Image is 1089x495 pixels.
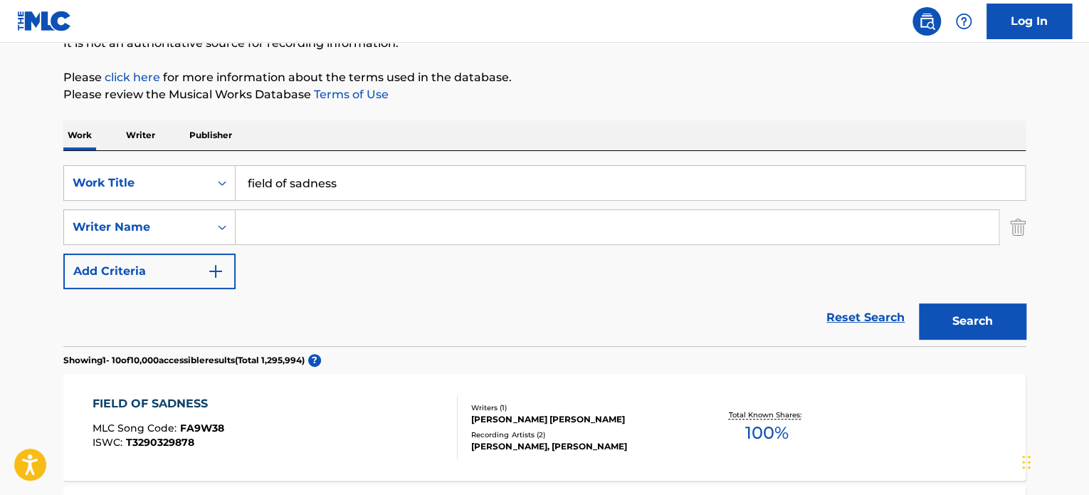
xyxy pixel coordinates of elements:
div: Writer Name [73,219,201,236]
button: Add Criteria [63,254,236,289]
a: Public Search [912,7,941,36]
p: Publisher [185,120,236,150]
span: FA9W38 [180,422,224,434]
p: Writer [122,120,159,150]
div: Recording Artists ( 2 ) [471,429,686,440]
button: Search [919,303,1026,339]
img: search [918,13,935,30]
span: T3290329878 [126,436,194,449]
a: click here [105,71,160,84]
div: Help [949,7,978,36]
img: 9d2ae6d4665cec9f34b9.svg [207,263,224,280]
div: Drag [1022,441,1031,484]
div: Work Title [73,174,201,192]
p: Total Known Shares: [728,410,804,420]
span: MLC Song Code : [93,422,180,434]
img: MLC Logo [17,11,72,31]
a: Log In [987,4,1072,39]
a: Terms of Use [311,88,389,101]
div: Writers ( 1 ) [471,402,686,413]
a: Reset Search [819,302,912,333]
div: FIELD OF SADNESS [93,395,224,412]
iframe: Chat Widget [1018,427,1089,495]
a: FIELD OF SADNESSMLC Song Code:FA9W38ISWC:T3290329878Writers (1)[PERSON_NAME] [PERSON_NAME]Recordi... [63,374,1026,481]
span: 100 % [745,420,788,446]
span: ? [308,354,321,367]
span: ISWC : [93,436,126,449]
p: Work [63,120,96,150]
p: Please review the Musical Works Database [63,86,1026,103]
div: [PERSON_NAME] [PERSON_NAME] [471,413,686,426]
p: It is not an authoritative source for recording information. [63,35,1026,52]
form: Search Form [63,165,1026,346]
img: help [955,13,972,30]
p: Showing 1 - 10 of 10,000 accessible results (Total 1,295,994 ) [63,354,305,367]
p: Please for more information about the terms used in the database. [63,69,1026,86]
div: [PERSON_NAME], [PERSON_NAME] [471,440,686,453]
img: Delete Criterion [1010,209,1026,245]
